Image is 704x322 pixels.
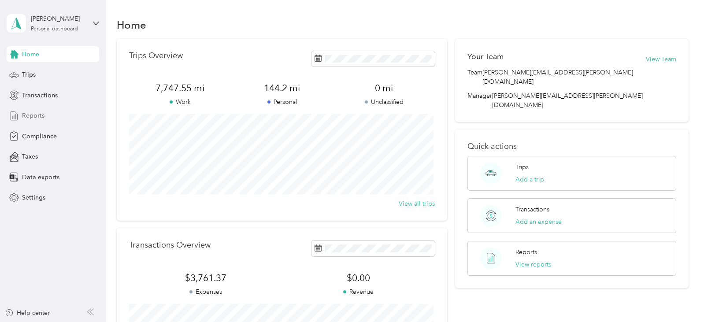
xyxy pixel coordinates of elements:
[129,82,231,94] span: 7,747.55 mi
[333,82,435,94] span: 0 mi
[22,173,59,182] span: Data exports
[515,175,544,184] button: Add a trip
[231,97,333,107] p: Personal
[117,20,146,30] h1: Home
[515,163,529,172] p: Trips
[129,51,183,60] p: Trips Overview
[399,199,435,208] button: View all trips
[129,287,282,296] p: Expenses
[482,68,677,86] span: [PERSON_NAME][EMAIL_ADDRESS][PERSON_NAME][DOMAIN_NAME]
[467,51,504,62] h2: Your Team
[22,70,36,79] span: Trips
[515,260,551,269] button: View reports
[31,26,78,32] div: Personal dashboard
[282,287,435,296] p: Revenue
[646,55,676,64] button: View Team
[129,241,211,250] p: Transactions Overview
[129,272,282,284] span: $3,761.37
[655,273,704,322] iframe: Everlance-gr Chat Button Frame
[467,142,677,151] p: Quick actions
[515,248,537,257] p: Reports
[333,97,435,107] p: Unclassified
[129,97,231,107] p: Work
[492,92,643,109] span: [PERSON_NAME][EMAIL_ADDRESS][PERSON_NAME][DOMAIN_NAME]
[515,205,549,214] p: Transactions
[282,272,435,284] span: $0.00
[467,68,482,86] span: Team
[515,217,562,226] button: Add an expense
[22,193,45,202] span: Settings
[231,82,333,94] span: 144.2 mi
[22,111,44,120] span: Reports
[31,14,86,23] div: [PERSON_NAME]
[22,50,39,59] span: Home
[467,91,492,110] span: Manager
[22,91,58,100] span: Transactions
[5,308,50,318] button: Help center
[22,132,57,141] span: Compliance
[22,152,38,161] span: Taxes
